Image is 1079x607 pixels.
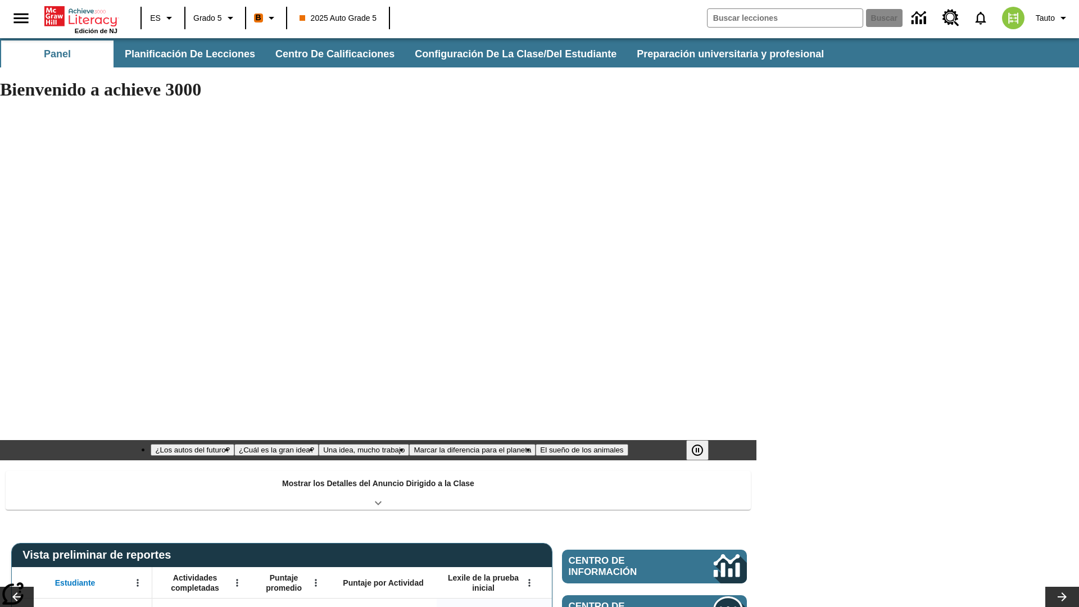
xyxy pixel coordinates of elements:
[22,549,176,561] span: Vista preliminar de reportes
[1036,12,1055,24] span: Tauto
[234,444,319,456] button: Diapositiva 2 ¿Cuál es la gran idea?
[75,28,117,34] span: Edición de NJ
[686,440,709,460] button: Pausar
[229,574,246,591] button: Abrir menú
[300,12,377,24] span: 2025 Auto Grade 5
[256,11,261,25] span: B
[1,40,114,67] button: Panel
[145,8,181,28] button: Lenguaje: ES, Selecciona un idioma
[409,444,536,456] button: Diapositiva 4 Marcar la diferencia para el planeta
[442,573,524,593] span: Lexile de la prueba inicial
[193,12,222,24] span: Grado 5
[44,4,117,34] div: Portada
[6,471,751,510] div: Mostrar los Detalles del Anuncio Dirigido a la Clase
[189,8,242,28] button: Grado: Grado 5, Elige un grado
[966,3,995,33] a: Notificaciones
[628,40,833,67] button: Preparación universitaria y profesional
[319,444,409,456] button: Diapositiva 3 Una idea, mucho trabajo
[995,3,1031,33] button: Escoja un nuevo avatar
[1002,7,1024,29] img: avatar image
[55,578,96,588] span: Estudiante
[307,574,324,591] button: Abrir menú
[257,573,311,593] span: Puntaje promedio
[151,444,234,456] button: Diapositiva 1 ¿Los autos del futuro?
[266,40,404,67] button: Centro de calificaciones
[686,440,720,460] div: Pausar
[1045,587,1079,607] button: Carrusel de lecciones, seguir
[282,478,474,490] p: Mostrar los Detalles del Anuncio Dirigido a la Clase
[905,3,936,34] a: Centro de información
[521,574,538,591] button: Abrir menú
[4,2,38,35] button: Abrir el menú lateral
[1031,8,1075,28] button: Perfil/Configuración
[343,578,423,588] span: Puntaje por Actividad
[44,5,117,28] a: Portada
[150,12,161,24] span: ES
[562,550,747,583] a: Centro de información
[158,573,232,593] span: Actividades completadas
[536,444,628,456] button: Diapositiva 5 El sueño de los animales
[129,574,146,591] button: Abrir menú
[250,8,283,28] button: Boost El color de la clase es anaranjado. Cambiar el color de la clase.
[936,3,966,33] a: Centro de recursos, Se abrirá en una pestaña nueva.
[569,555,675,578] span: Centro de información
[116,40,264,67] button: Planificación de lecciones
[406,40,625,67] button: Configuración de la clase/del estudiante
[708,9,863,27] input: Buscar campo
